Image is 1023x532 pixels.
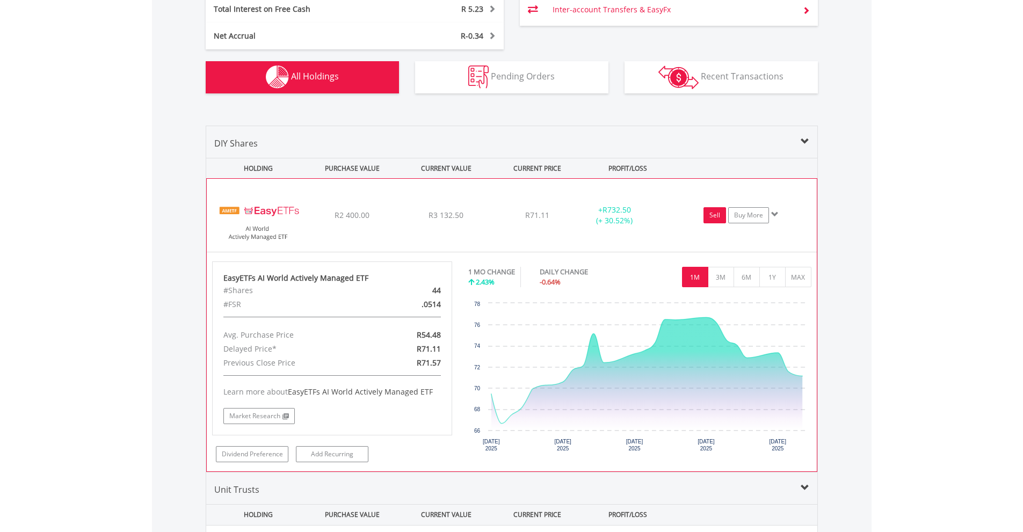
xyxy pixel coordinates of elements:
div: Chart. Highcharts interactive chart. [468,298,811,459]
button: MAX [785,267,811,287]
div: .0514 [371,297,449,311]
div: CURRENT PRICE [494,158,579,178]
div: Total Interest on Free Cash [206,4,380,14]
span: 2.43% [476,277,495,287]
div: 44 [371,283,449,297]
div: Previous Close Price [215,356,371,370]
text: 74 [474,343,481,349]
button: 3M [708,267,734,287]
span: Unit Trusts [214,484,259,495]
div: HOLDING [207,158,304,178]
div: DAILY CHANGE [540,267,626,277]
span: R 5.23 [461,4,483,14]
div: Net Accrual [206,31,380,41]
div: #FSR [215,297,371,311]
button: 1M [682,267,708,287]
a: Market Research [223,408,295,424]
a: Buy More [728,207,769,223]
button: 1Y [759,267,786,287]
button: All Holdings [206,61,399,93]
text: [DATE] 2025 [770,439,787,451]
img: holdings-wht.png [266,65,289,89]
div: Delayed Price* [215,342,371,356]
img: transactions-zar-wht.png [658,65,699,89]
div: 1 MO CHANGE [468,267,515,277]
img: pending_instructions-wht.png [468,65,489,89]
span: -0.64% [540,277,561,287]
span: R54.48 [417,330,441,340]
span: Recent Transactions [701,70,783,82]
text: 78 [474,301,481,307]
svg: Interactive chart [468,298,811,459]
button: Recent Transactions [625,61,818,93]
div: + (+ 30.52%) [574,205,655,226]
span: R-0.34 [461,31,483,41]
span: R732.50 [603,205,631,215]
text: 76 [474,322,481,328]
div: Learn more about [223,387,441,397]
img: EQU.ZA.EASYAI.png [212,192,304,249]
text: [DATE] 2025 [554,439,571,451]
span: Pending Orders [491,70,555,82]
div: PROFIT/LOSS [582,158,674,178]
div: CURRENT VALUE [401,158,492,178]
td: Inter-account Transfers & EasyFx [553,2,794,18]
div: Avg. Purchase Price [215,328,371,342]
div: PURCHASE VALUE [307,158,398,178]
span: EasyETFs AI World Actively Managed ETF [288,387,433,397]
text: [DATE] 2025 [626,439,643,451]
button: Pending Orders [415,61,608,93]
span: R71.11 [417,344,441,354]
text: 70 [474,385,481,391]
div: PURCHASE VALUE [307,505,398,524]
span: R3 132.50 [429,210,463,220]
text: [DATE] 2025 [483,439,500,451]
div: PROFIT/LOSS [582,505,674,524]
button: 6M [734,267,760,287]
span: R2 400.00 [335,210,369,220]
text: 68 [474,406,481,412]
span: R71.57 [417,358,441,368]
div: #Shares [215,283,371,297]
div: CURRENT PRICE [494,505,579,524]
span: R71.11 [525,210,549,220]
div: CURRENT VALUE [401,505,492,524]
text: [DATE] 2025 [698,439,715,451]
a: Dividend Preference [216,446,288,462]
div: EasyETFs AI World Actively Managed ETF [223,273,441,283]
text: 66 [474,428,481,434]
text: 72 [474,365,481,370]
a: Sell [703,207,726,223]
a: Add Recurring [296,446,368,462]
div: HOLDING [207,505,304,524]
span: DIY Shares [214,137,258,149]
span: All Holdings [291,70,339,82]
